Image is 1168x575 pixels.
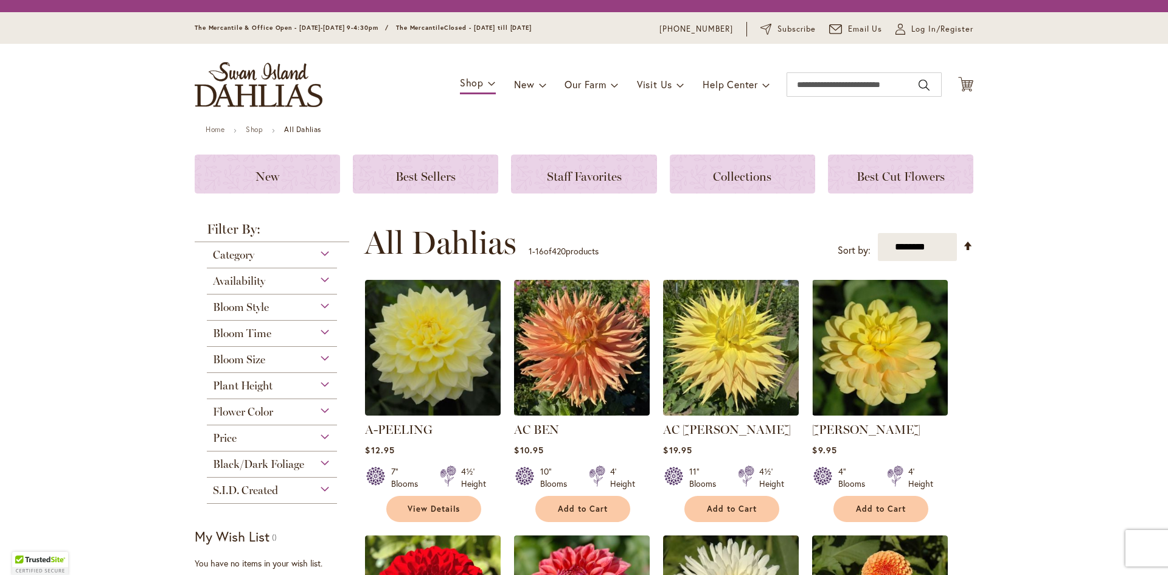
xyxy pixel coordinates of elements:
[514,78,534,91] span: New
[514,280,650,416] img: AC BEN
[812,280,948,416] img: AHOY MATEY
[552,245,566,257] span: 420
[213,458,304,471] span: Black/Dark Foliage
[213,327,271,340] span: Bloom Time
[659,23,733,35] a: [PHONE_NUMBER]
[663,406,799,418] a: AC Jeri
[365,280,501,416] img: A-Peeling
[565,78,606,91] span: Our Farm
[255,169,279,184] span: New
[707,504,757,514] span: Add to Cart
[213,379,273,392] span: Plant Height
[703,78,758,91] span: Help Center
[9,532,43,566] iframe: Launch Accessibility Center
[812,444,836,456] span: $9.95
[195,24,444,32] span: The Mercantile & Office Open - [DATE]-[DATE] 9-4:30pm / The Mercantile
[689,465,723,490] div: 11" Blooms
[195,62,322,107] a: store logo
[760,23,816,35] a: Subscribe
[663,422,791,437] a: AC [PERSON_NAME]
[213,248,254,262] span: Category
[663,280,799,416] img: AC Jeri
[206,125,224,134] a: Home
[365,422,433,437] a: A-PEELING
[514,422,559,437] a: AC BEN
[535,496,630,522] button: Add to Cart
[353,155,498,193] a: Best Sellers
[391,465,425,490] div: 7" Blooms
[213,301,269,314] span: Bloom Style
[461,465,486,490] div: 4½' Height
[838,465,872,490] div: 4" Blooms
[535,245,544,257] span: 16
[895,23,973,35] a: Log In/Register
[713,169,771,184] span: Collections
[833,496,928,522] button: Add to Cart
[246,125,263,134] a: Shop
[213,431,237,445] span: Price
[195,223,349,242] strong: Filter By:
[213,353,265,366] span: Bloom Size
[365,406,501,418] a: A-Peeling
[364,225,516,261] span: All Dahlias
[828,155,973,193] a: Best Cut Flowers
[365,444,394,456] span: $12.95
[848,23,883,35] span: Email Us
[637,78,672,91] span: Visit Us
[395,169,456,184] span: Best Sellers
[408,504,460,514] span: View Details
[444,24,532,32] span: Closed - [DATE] till [DATE]
[908,465,933,490] div: 4' Height
[610,465,635,490] div: 4' Height
[213,274,265,288] span: Availability
[812,422,920,437] a: [PERSON_NAME]
[857,169,945,184] span: Best Cut Flowers
[558,504,608,514] span: Add to Cart
[856,504,906,514] span: Add to Cart
[540,465,574,490] div: 10" Blooms
[511,155,656,193] a: Staff Favorites
[911,23,973,35] span: Log In/Register
[213,484,278,497] span: S.I.D. Created
[670,155,815,193] a: Collections
[529,245,532,257] span: 1
[213,405,273,419] span: Flower Color
[547,169,622,184] span: Staff Favorites
[195,528,269,545] strong: My Wish List
[663,444,692,456] span: $19.95
[812,406,948,418] a: AHOY MATEY
[838,239,871,262] label: Sort by:
[514,444,543,456] span: $10.95
[759,465,784,490] div: 4½' Height
[514,406,650,418] a: AC BEN
[195,155,340,193] a: New
[777,23,816,35] span: Subscribe
[284,125,321,134] strong: All Dahlias
[919,75,930,95] button: Search
[829,23,883,35] a: Email Us
[195,557,357,570] div: You have no items in your wish list.
[529,242,599,261] p: - of products
[386,496,481,522] a: View Details
[684,496,779,522] button: Add to Cart
[460,76,484,89] span: Shop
